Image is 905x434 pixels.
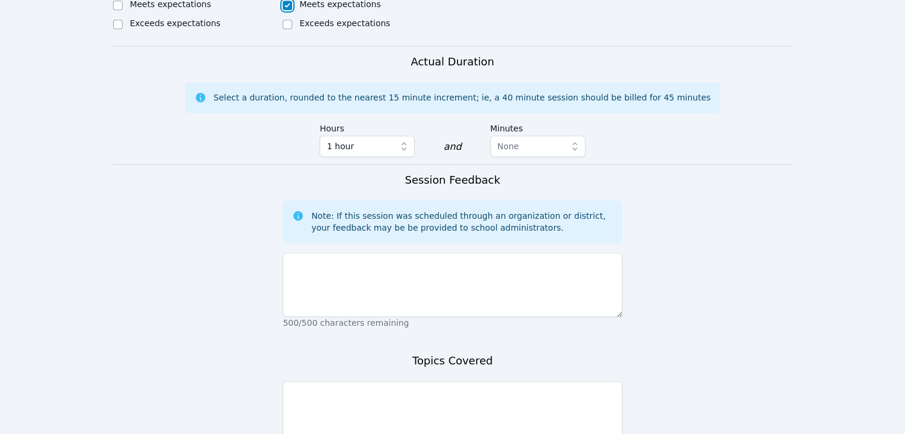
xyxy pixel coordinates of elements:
[490,136,585,157] button: None
[299,18,390,28] label: Exceeds expectations
[327,139,353,153] span: 1 hour
[497,141,519,151] span: None
[283,317,622,329] p: 500/500 characters remaining
[130,18,220,28] label: Exceeds expectations
[443,140,461,154] div: and
[311,210,612,234] div: Note: If this session was scheduled through an organization or district, your feedback may be be ...
[214,92,710,103] div: Select a duration, rounded to the nearest 15 minute increment; ie, a 40 minute session should be ...
[320,118,415,136] label: Hours
[405,172,500,188] h3: Session Feedback
[412,353,493,369] h3: Topics Covered
[411,54,494,70] h3: Actual Duration
[490,118,585,136] label: Minutes
[320,136,415,157] button: 1 hour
